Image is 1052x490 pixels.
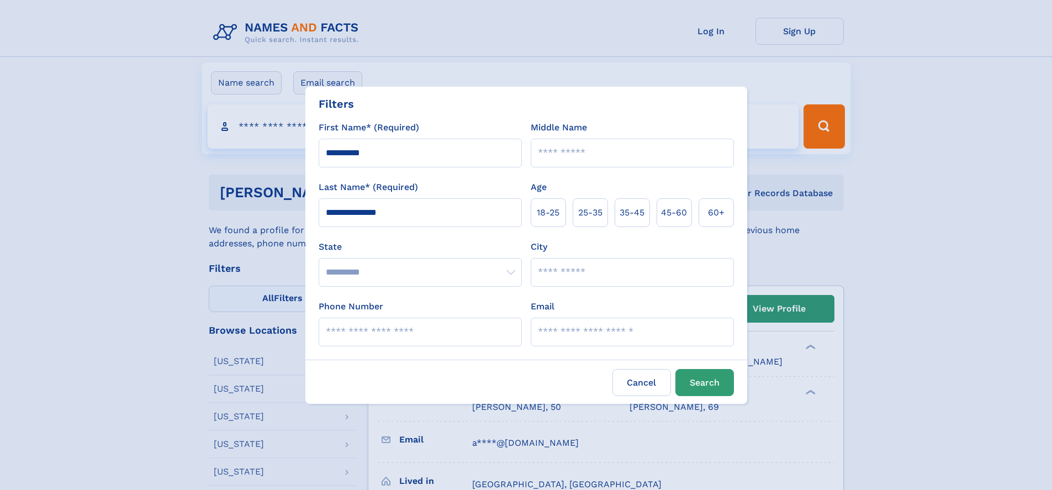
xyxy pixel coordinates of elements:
span: 18‑25 [537,206,559,219]
label: First Name* (Required) [319,121,419,134]
button: Search [675,369,734,396]
span: 45‑60 [661,206,687,219]
div: Filters [319,96,354,112]
label: Last Name* (Required) [319,181,418,194]
label: Email [531,300,554,313]
label: Middle Name [531,121,587,134]
span: 60+ [708,206,725,219]
span: 35‑45 [620,206,644,219]
label: City [531,240,547,254]
label: Age [531,181,547,194]
label: Phone Number [319,300,383,313]
label: Cancel [612,369,671,396]
label: State [319,240,522,254]
span: 25‑35 [578,206,602,219]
